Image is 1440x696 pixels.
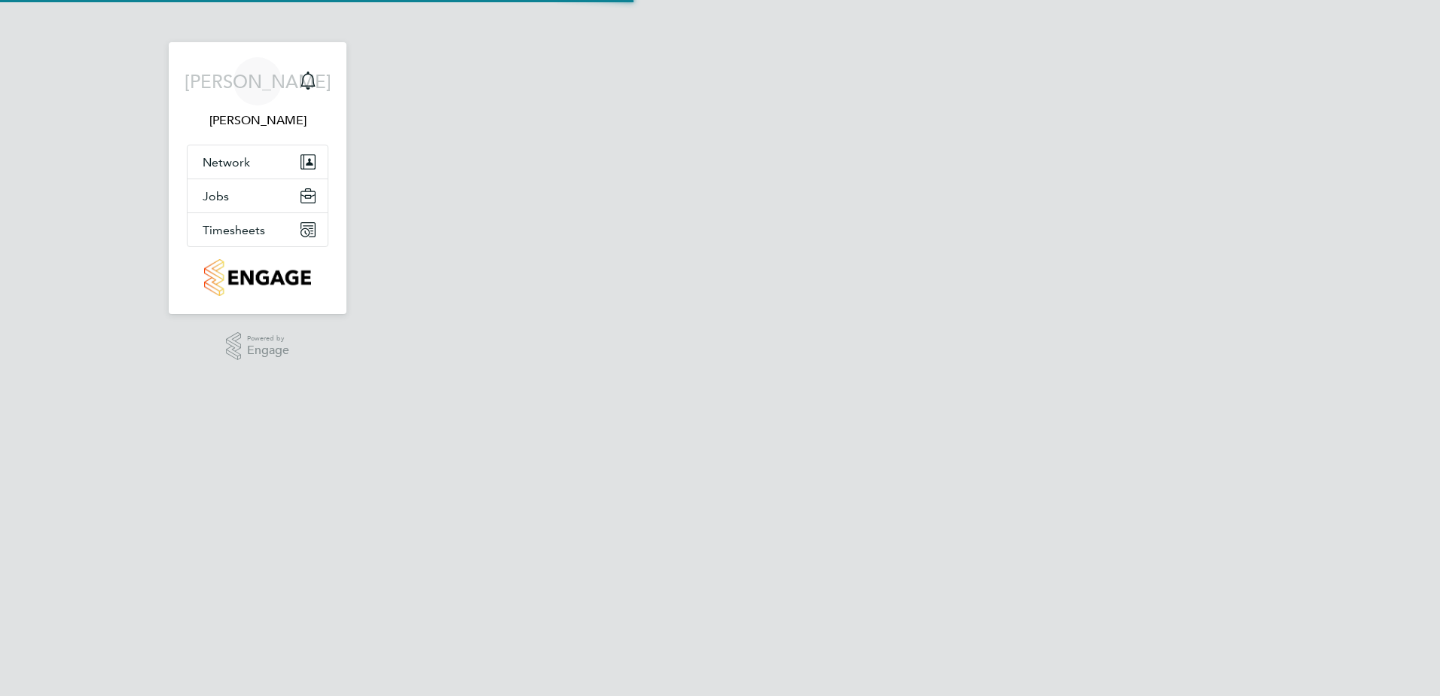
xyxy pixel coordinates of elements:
img: countryside-properties-logo-retina.png [204,259,310,296]
span: Engage [247,344,289,357]
span: Powered by [247,332,289,345]
span: Jobs [203,189,229,203]
button: Jobs [188,179,328,212]
span: Network [203,155,250,169]
nav: Main navigation [169,42,346,314]
button: Timesheets [188,213,328,246]
a: Powered byEngage [226,332,290,361]
a: [PERSON_NAME][PERSON_NAME] [187,57,328,130]
button: Network [188,145,328,179]
span: [PERSON_NAME] [185,72,331,91]
span: Timesheets [203,223,265,237]
a: Go to home page [187,259,328,296]
span: John O'Neill [187,111,328,130]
